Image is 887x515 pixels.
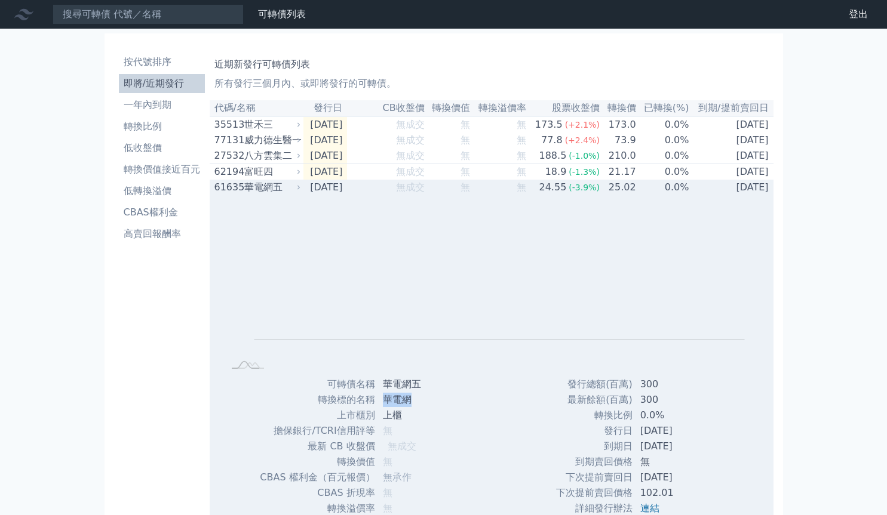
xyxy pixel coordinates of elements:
td: [DATE] [303,116,348,132]
span: 無 [517,166,526,177]
td: [DATE] [690,148,774,164]
td: 0.0% [637,180,690,195]
td: 可轉債名稱 [259,377,375,392]
td: 發行日 [555,423,633,439]
g: Chart [243,214,745,356]
span: (-3.9%) [569,183,600,192]
input: 搜尋可轉債 代號／名稱 [53,4,244,24]
div: 18.9 [543,165,569,179]
td: 300 [633,392,723,408]
a: 高賣回報酬率 [119,224,205,243]
span: 無成交 [396,181,425,193]
div: 77131 [214,133,241,147]
td: 華電網五 [376,377,455,392]
a: 可轉債列表 [258,8,306,20]
td: [DATE] [303,164,348,180]
div: 77.8 [539,133,565,147]
li: 轉換價值接近百元 [119,162,205,177]
th: 到期/提前賣回日 [690,100,774,116]
a: 低轉換溢價 [119,181,205,201]
span: 無承作 [383,471,412,483]
td: 173.0 [600,116,637,132]
div: 八方雲集二 [244,149,299,163]
span: 無 [461,181,470,193]
td: 25.02 [600,180,637,195]
td: CBAS 權利金（百元報價） [259,470,375,485]
span: (+2.4%) [565,135,600,145]
span: 無 [383,456,392,467]
span: 無 [461,134,470,146]
a: CBAS權利金 [119,203,205,222]
span: 無 [383,487,392,498]
td: [DATE] [633,470,723,485]
span: 無 [517,119,526,130]
span: (+2.1%) [565,120,600,129]
span: 無成交 [396,150,425,161]
div: 35513 [214,118,241,132]
div: 173.5 [533,118,565,132]
span: (-1.3%) [569,167,600,177]
td: [DATE] [633,439,723,454]
td: 最新 CB 收盤價 [259,439,375,454]
td: [DATE] [690,180,774,195]
span: 無 [461,166,470,177]
a: 按代號排序 [119,53,205,72]
a: 連結 [640,502,659,514]
td: 0.0% [637,116,690,132]
th: 轉換溢價率 [471,100,526,116]
td: 上櫃 [376,408,455,423]
td: [DATE] [303,148,348,164]
td: [DATE] [303,132,348,148]
div: 62194 [214,165,241,179]
li: 低轉換溢價 [119,184,205,198]
td: 0.0% [633,408,723,423]
th: 轉換價值 [425,100,471,116]
td: 轉換比例 [555,408,633,423]
div: 世禾三 [244,118,299,132]
td: 0.0% [637,148,690,164]
td: 擔保銀行/TCRI信用評等 [259,423,375,439]
td: 轉換價值 [259,454,375,470]
div: 威力德生醫一 [244,133,299,147]
a: 低收盤價 [119,138,205,158]
td: 0.0% [637,164,690,180]
span: 無 [383,502,392,514]
th: 代碼/名稱 [210,100,303,116]
td: 下次提前賣回日 [555,470,633,485]
p: 所有發行三個月內、或即將發行的可轉債。 [214,76,769,91]
li: 即將/近期發行 [119,76,205,91]
li: 轉換比例 [119,119,205,134]
th: 發行日 [303,100,348,116]
td: 最新餘額(百萬) [555,392,633,408]
td: 300 [633,377,723,392]
li: 按代號排序 [119,55,205,69]
li: 一年內到期 [119,98,205,112]
td: 21.17 [600,164,637,180]
td: [DATE] [633,423,723,439]
span: 無 [383,425,392,436]
span: 無成交 [396,119,425,130]
td: 發行總額(百萬) [555,377,633,392]
div: 富旺四 [244,165,299,179]
td: 下次提前賣回價格 [555,485,633,501]
a: 轉換比例 [119,117,205,136]
td: 轉換標的名稱 [259,392,375,408]
td: [DATE] [690,164,774,180]
td: 73.9 [600,132,637,148]
td: 到期日 [555,439,633,454]
div: 華電網五 [244,180,299,195]
td: 0.0% [637,132,690,148]
td: 華電網 [376,392,455,408]
h1: 近期新發行可轉債列表 [214,57,769,72]
td: 102.01 [633,485,723,501]
li: 高賣回報酬率 [119,227,205,241]
a: 轉換價值接近百元 [119,160,205,179]
span: 無成交 [396,166,425,177]
span: 無成交 [396,134,425,146]
td: [DATE] [303,180,348,195]
td: CBAS 折現率 [259,485,375,501]
th: 股票收盤價 [527,100,600,116]
span: (-1.0%) [569,151,600,161]
div: 24.55 [537,180,569,195]
a: 一年內到期 [119,95,205,115]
